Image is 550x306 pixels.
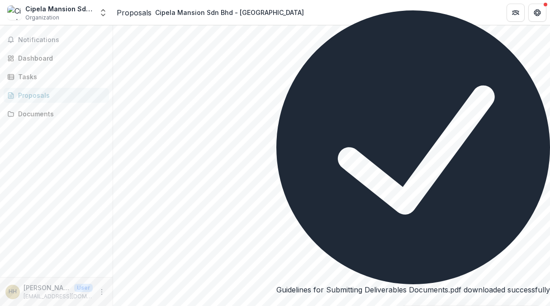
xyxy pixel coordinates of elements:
[117,7,152,18] a: Proposals
[24,283,71,292] p: [PERSON_NAME]
[507,4,525,22] button: Partners
[4,106,109,121] a: Documents
[155,8,304,17] div: Cipela Mansion Sdn Bhd - [GEOGRAPHIC_DATA]
[18,109,102,119] div: Documents
[96,287,107,297] button: More
[9,289,17,295] div: Hidayah Hassan
[74,284,93,292] p: User
[4,88,109,103] a: Proposals
[18,36,105,44] span: Notifications
[4,51,109,66] a: Dashboard
[25,4,93,14] div: Cipela Mansion Sdn Bhd
[18,72,102,81] div: Tasks
[25,14,59,22] span: Organization
[24,292,93,301] p: [EMAIL_ADDRESS][DOMAIN_NAME]
[528,4,546,22] button: Get Help
[18,91,102,100] div: Proposals
[97,4,109,22] button: Open entity switcher
[7,5,22,20] img: Cipela Mansion Sdn Bhd
[117,6,308,19] nav: breadcrumb
[4,33,109,47] button: Notifications
[18,53,102,63] div: Dashboard
[4,69,109,84] a: Tasks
